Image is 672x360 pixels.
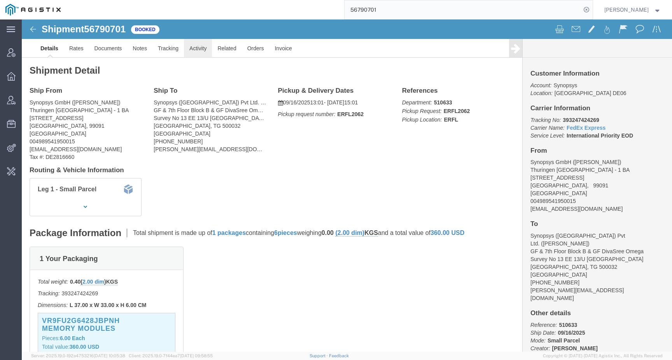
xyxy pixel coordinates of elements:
span: Kate Petrenko [604,5,649,14]
iframe: FS Legacy Container [22,19,672,352]
span: [DATE] 09:58:55 [180,353,213,358]
span: [DATE] 10:05:38 [94,353,125,358]
button: [PERSON_NAME] [604,5,661,14]
a: Support [310,353,329,358]
span: Copyright © [DATE]-[DATE] Agistix Inc., All Rights Reserved [543,353,663,359]
img: logo [5,4,61,16]
span: Client: 2025.19.0-7f44ea7 [129,353,213,358]
span: Server: 2025.19.0-192a4753216 [31,353,125,358]
a: Feedback [329,353,349,358]
input: Search for shipment number, reference number [345,0,581,19]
